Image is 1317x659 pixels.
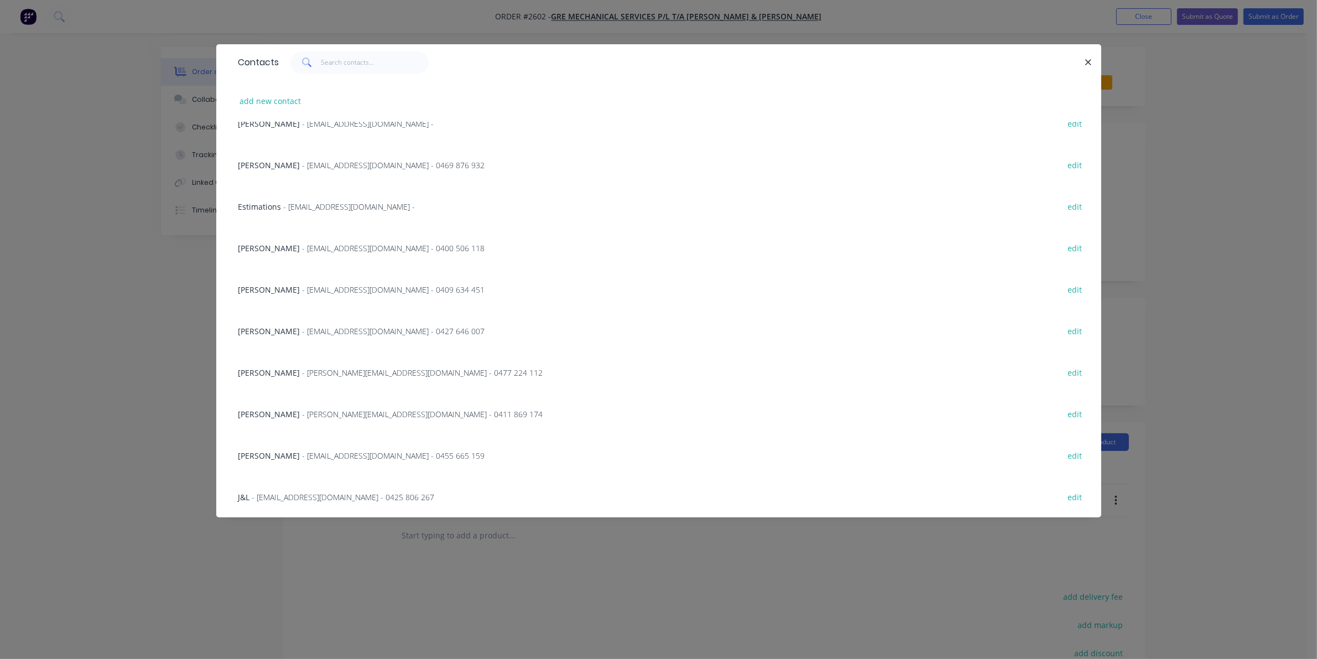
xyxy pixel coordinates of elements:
button: edit [1062,365,1088,380]
button: edit [1062,116,1088,131]
button: add new contact [234,94,307,108]
button: edit [1062,323,1088,338]
span: - [PERSON_NAME][EMAIL_ADDRESS][DOMAIN_NAME] - 0411 869 174 [303,409,543,419]
span: [PERSON_NAME] [238,326,300,336]
span: [PERSON_NAME] [238,450,300,461]
button: edit [1062,199,1088,214]
span: J&L [238,492,250,502]
span: [PERSON_NAME] [238,284,300,295]
button: edit [1062,240,1088,255]
button: edit [1062,282,1088,297]
span: - [EMAIL_ADDRESS][DOMAIN_NAME] - [284,201,415,212]
span: - [EMAIL_ADDRESS][DOMAIN_NAME] - [303,118,434,129]
button: edit [1062,448,1088,463]
span: - [PERSON_NAME][EMAIL_ADDRESS][DOMAIN_NAME] - 0477 224 112 [303,367,543,378]
button: edit [1062,406,1088,421]
span: - [EMAIL_ADDRESS][DOMAIN_NAME] - 0455 665 159 [303,450,485,461]
button: edit [1062,157,1088,172]
div: Contacts [233,45,279,80]
input: Search contacts... [321,51,429,74]
span: - [EMAIL_ADDRESS][DOMAIN_NAME] - 0400 506 118 [303,243,485,253]
span: - [EMAIL_ADDRESS][DOMAIN_NAME] - 0425 806 267 [252,492,435,502]
span: Estimations [238,201,282,212]
span: - [EMAIL_ADDRESS][DOMAIN_NAME] - 0469 876 932 [303,160,485,170]
button: edit [1062,489,1088,504]
span: [PERSON_NAME] [238,409,300,419]
span: [PERSON_NAME] [238,243,300,253]
span: [PERSON_NAME] [238,160,300,170]
span: - [EMAIL_ADDRESS][DOMAIN_NAME] - 0427 646 007 [303,326,485,336]
span: [PERSON_NAME] [238,367,300,378]
span: - [EMAIL_ADDRESS][DOMAIN_NAME] - 0409 634 451 [303,284,485,295]
span: [PERSON_NAME] [238,118,300,129]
